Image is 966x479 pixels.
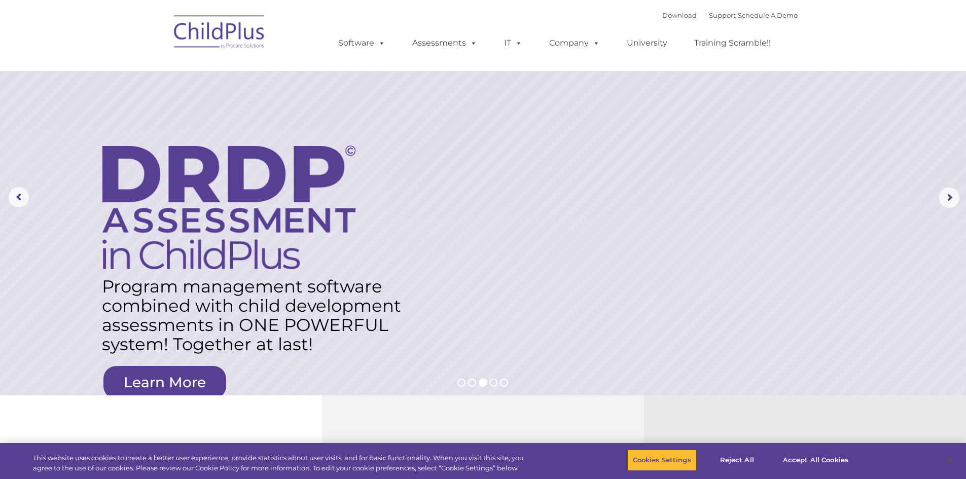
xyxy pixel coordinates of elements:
[402,33,487,53] a: Assessments
[939,449,961,471] button: Close
[494,33,532,53] a: IT
[662,11,697,19] a: Download
[103,366,226,399] a: Learn More
[709,11,736,19] a: Support
[627,450,697,471] button: Cookies Settings
[169,8,270,59] img: ChildPlus by Procare Solutions
[33,453,531,473] div: This website uses cookies to create a better user experience, provide statistics about user visit...
[141,67,172,75] span: Last name
[705,450,769,471] button: Reject All
[102,277,411,354] rs-layer: Program management software combined with child development assessments in ONE POWERFUL system! T...
[617,33,677,53] a: University
[102,145,355,269] img: DRDP Assessment in ChildPlus
[328,33,396,53] a: Software
[684,33,781,53] a: Training Scramble!!
[662,11,798,19] font: |
[539,33,610,53] a: Company
[777,450,854,471] button: Accept All Cookies
[738,11,798,19] a: Schedule A Demo
[141,108,184,116] span: Phone number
